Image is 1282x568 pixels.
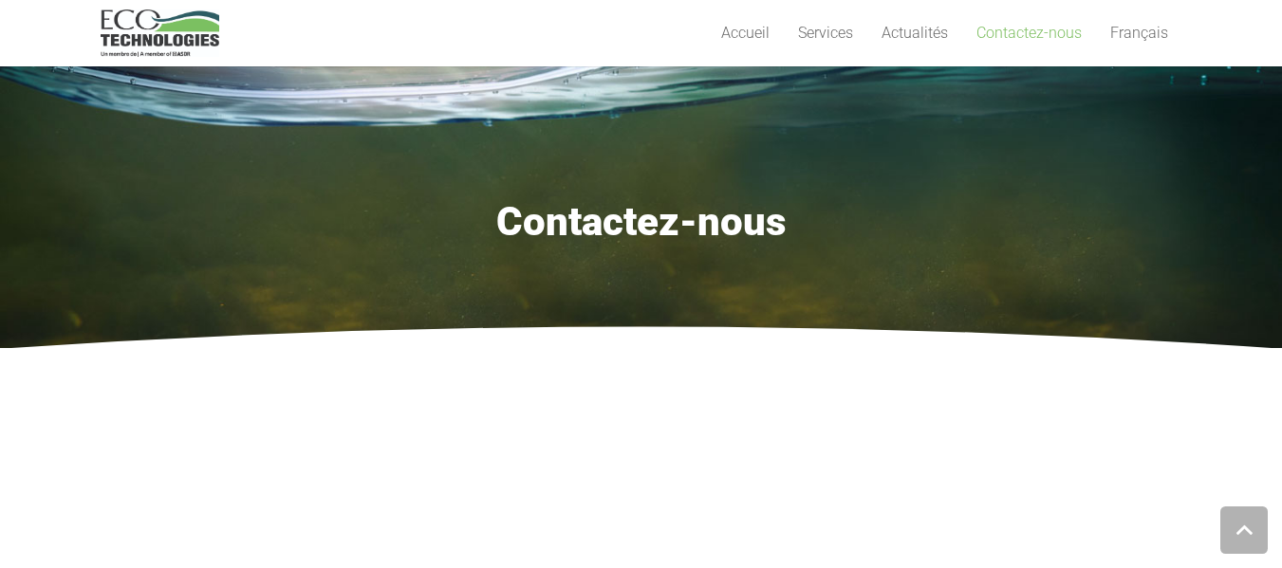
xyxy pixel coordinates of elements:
[1110,24,1168,42] span: Français
[976,24,1082,42] span: Contactez-nous
[798,24,853,42] span: Services
[1220,506,1268,554] a: Retour vers le haut
[721,24,770,42] span: Accueil
[101,9,219,57] a: logo_EcoTech_ASDR_RGB
[882,24,948,42] span: Actualités
[101,198,1182,246] h1: Contactez-nous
